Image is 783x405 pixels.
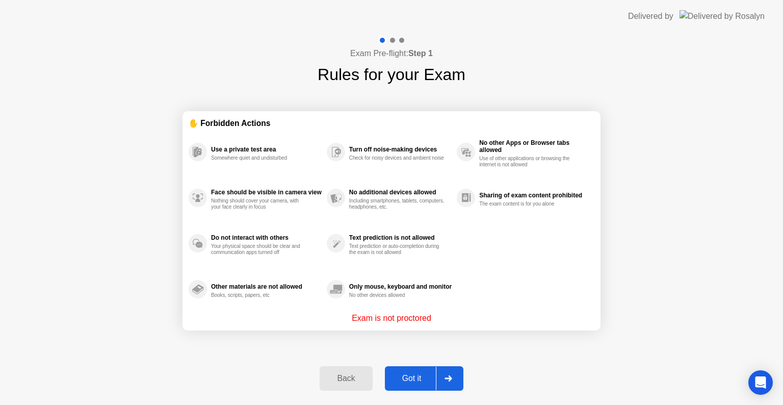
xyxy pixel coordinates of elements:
h4: Exam Pre-flight: [350,47,433,60]
div: Use a private test area [211,146,322,153]
div: Turn off noise-making devices [349,146,452,153]
div: Books, scripts, papers, etc [211,292,307,298]
div: Delivered by [628,10,673,22]
h1: Rules for your Exam [318,62,465,87]
div: Open Intercom Messenger [748,370,773,395]
div: No other devices allowed [349,292,446,298]
div: Your physical space should be clear and communication apps turned off [211,243,307,256]
div: Text prediction or auto-completion during the exam is not allowed [349,243,446,256]
div: Text prediction is not allowed [349,234,452,241]
div: Check for noisy devices and ambient noise [349,155,446,161]
div: No additional devices allowed [349,189,452,196]
div: Other materials are not allowed [211,283,322,290]
div: ✋ Forbidden Actions [189,117,594,129]
div: The exam content is for you alone [479,201,576,207]
div: Face should be visible in camera view [211,189,322,196]
div: Back [323,374,369,383]
div: Nothing should cover your camera, with your face clearly in focus [211,198,307,210]
div: Do not interact with others [211,234,322,241]
div: Use of other applications or browsing the internet is not allowed [479,156,576,168]
div: Sharing of exam content prohibited [479,192,589,199]
div: Including smartphones, tablets, computers, headphones, etc. [349,198,446,210]
div: Only mouse, keyboard and monitor [349,283,452,290]
button: Back [320,366,372,391]
b: Step 1 [408,49,433,58]
button: Got it [385,366,463,391]
div: No other Apps or Browser tabs allowed [479,139,589,154]
div: Somewhere quiet and undisturbed [211,155,307,161]
div: Got it [388,374,436,383]
p: Exam is not proctored [352,312,431,324]
img: Delivered by Rosalyn [680,10,765,22]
